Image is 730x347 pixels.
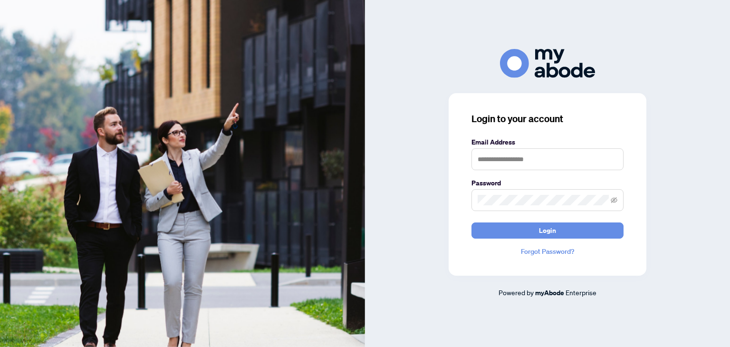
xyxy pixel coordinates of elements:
label: Email Address [471,137,624,147]
span: Powered by [499,288,534,297]
h3: Login to your account [471,112,624,125]
a: myAbode [535,288,564,298]
span: Enterprise [566,288,596,297]
button: Login [471,222,624,239]
label: Password [471,178,624,188]
span: eye-invisible [611,197,617,203]
img: ma-logo [500,49,595,78]
a: Forgot Password? [471,246,624,257]
span: Login [539,223,556,238]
